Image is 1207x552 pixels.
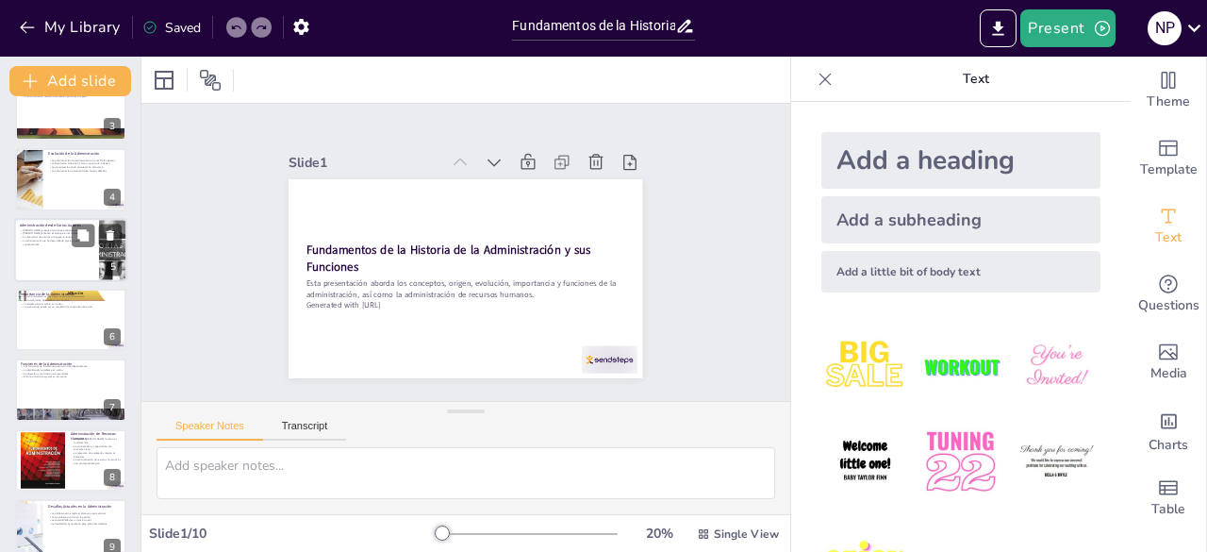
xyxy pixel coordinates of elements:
p: La administración se ha desarrollado gracias a estas contribuciones. [20,239,93,245]
p: Esta presentación aborda los conceptos, origen, evolución, importancia y funciones de la administ... [331,144,631,294]
p: Generated with [URL] [339,134,635,274]
p: Desafíos Actuales en la Administración [48,504,121,510]
div: Add a table [1131,464,1206,532]
p: [PERSON_NAME] propuso funciones administrativas. [20,227,93,231]
p: La sostenibilidad es un tema crucial. [48,519,121,523]
p: Funciones de la Administración [21,361,121,367]
div: Add a subheading [821,196,1100,243]
div: 20 % [637,525,682,543]
span: Media [1150,363,1187,384]
div: Add charts and graphs [1131,396,1206,464]
p: La contratación y capacitación son procesos clave. [71,444,121,451]
img: 2.jpeg [917,323,1004,410]
div: Add a heading [821,132,1100,189]
img: 4.jpeg [821,418,909,506]
p: La diversidad de autores enriquece la teoría. [20,235,93,239]
img: 3.jpeg [1013,323,1100,410]
span: Questions [1138,295,1199,316]
p: La adaptación al cambio es crucial. [21,302,121,306]
button: Speaker Notes [157,420,263,441]
div: Add images, graphics, shapes or video [1131,328,1206,396]
p: La dirección y motivación son esenciales. [21,373,121,376]
div: 8 [104,469,121,486]
button: Duplicate Slide [72,224,94,246]
div: N P [1148,11,1182,45]
p: La administración de recursos humanos es una ventaja estratégica. [71,459,121,465]
div: 4 [104,189,121,206]
span: Table [1151,499,1185,520]
button: Export to PowerPoint [980,9,1017,47]
button: N P [1148,9,1182,47]
div: Layout [149,65,179,95]
span: Theme [1147,92,1190,112]
div: 3 [104,118,121,135]
p: La flexibilidad es necesaria para enfrentar desafíos. [48,523,121,527]
div: 7 [104,399,121,416]
div: 5 [105,259,122,276]
div: 5 [14,218,127,282]
div: Get real-time input from your audience [1131,260,1206,328]
img: 1.jpeg [821,323,909,410]
button: Delete Slide [99,224,122,246]
div: Change the overall theme [1131,57,1206,125]
div: 6 [104,328,121,345]
p: Administración de Recursos Humanos [71,431,121,442]
p: La tecnología transforma la gestión. [48,515,121,519]
span: Charts [1149,435,1188,456]
button: Transcript [263,420,347,441]
p: La ineficiencia puede ser un resultado de mala administración. [21,306,121,309]
p: La coordinación de esfuerzos es esencial. [21,298,121,302]
p: [PERSON_NAME] enfatizó el enfoque en el cliente. [20,231,93,235]
p: Las funciones de la administración son interdependientes. [21,365,121,369]
div: Slide 1 [450,338,594,415]
p: La Revolución Industrial marcó un punto de inflexión. [48,162,121,166]
p: La planificación establece el rumbo. [21,369,121,373]
p: Text [840,57,1112,102]
div: 7 [15,359,126,421]
p: Administración desde Varios Autores [20,223,93,228]
p: La globalización amplía el alcance organizacional. [48,512,121,516]
img: 5.jpeg [917,418,1004,506]
span: Text [1155,227,1182,248]
button: My Library [14,12,128,42]
p: La administración moderna se basa en prácticas antiguas. [21,95,121,99]
p: La administración es clave para el éxito organizacional. [21,295,121,299]
span: Single View [714,527,779,542]
p: La retención de empleados mejora el bienestar. [71,451,121,458]
div: 6 [15,289,126,351]
p: La gestión [PERSON_NAME] humano es fundamental. [71,438,121,444]
div: 3 [15,78,126,141]
div: Add a little bit of body text [821,251,1100,293]
div: Saved [142,19,201,37]
div: Add text boxes [1131,192,1206,260]
p: Evolución de la Administración [48,151,121,157]
input: Insert title [512,12,674,40]
strong: Fundamentos de la Historia de la Administración y sus Funciones [347,196,620,326]
div: 8 [15,429,126,492]
img: 6.jpeg [1013,418,1100,506]
p: La administración ha evolucionado a través de las épocas. [48,159,121,162]
p: Importancia de la Administración [21,292,121,297]
p: El control permite ajustes en el camino. [21,376,121,379]
p: La incorporación de la psicología ha sido clave. [48,165,121,169]
button: Add slide [9,66,131,96]
div: 4 [15,148,126,210]
button: Present [1020,9,1115,47]
span: Template [1140,159,1198,180]
p: La administración actual enfrenta nuevos desafíos. [48,169,121,173]
span: Position [199,69,222,92]
div: Add ready made slides [1131,125,1206,192]
div: Slide 1 / 10 [149,525,437,543]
